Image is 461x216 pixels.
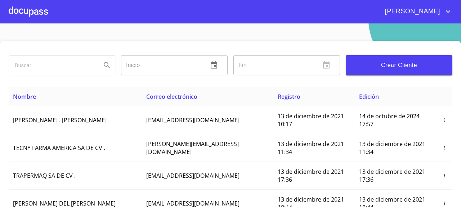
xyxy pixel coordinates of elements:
span: Edición [359,93,379,101]
button: account of current user [380,6,452,17]
span: 13 de diciembre de 2021 18:44 [278,195,344,211]
button: Crear Cliente [346,55,452,75]
span: 13 de diciembre de 2021 10:17 [278,112,344,128]
span: 13 de diciembre de 2021 17:36 [359,168,425,184]
span: [PERSON_NAME][EMAIL_ADDRESS][DOMAIN_NAME] [146,140,239,156]
span: TRAPERMAQ SA DE CV . [13,172,76,180]
span: Correo electrónico [146,93,197,101]
input: search [9,56,95,75]
span: Crear Cliente [352,60,447,70]
span: TECNY FARMA AMERICA SA DE CV . [13,144,105,152]
span: [EMAIL_ADDRESS][DOMAIN_NAME] [146,116,240,124]
span: [EMAIL_ADDRESS][DOMAIN_NAME] [146,172,240,180]
span: 14 de octubre de 2024 17:57 [359,112,420,128]
span: Nombre [13,93,36,101]
span: [EMAIL_ADDRESS][DOMAIN_NAME] [146,199,240,207]
span: 13 de diciembre de 2021 18:44 [359,195,425,211]
span: [PERSON_NAME] [380,6,444,17]
span: [PERSON_NAME] DEL [PERSON_NAME] [13,199,116,207]
span: 13 de diciembre de 2021 11:34 [278,140,344,156]
button: Search [98,57,116,74]
span: 13 de diciembre de 2021 17:36 [278,168,344,184]
span: Registro [278,93,300,101]
span: [PERSON_NAME] . [PERSON_NAME] [13,116,107,124]
span: 13 de diciembre de 2021 11:34 [359,140,425,156]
